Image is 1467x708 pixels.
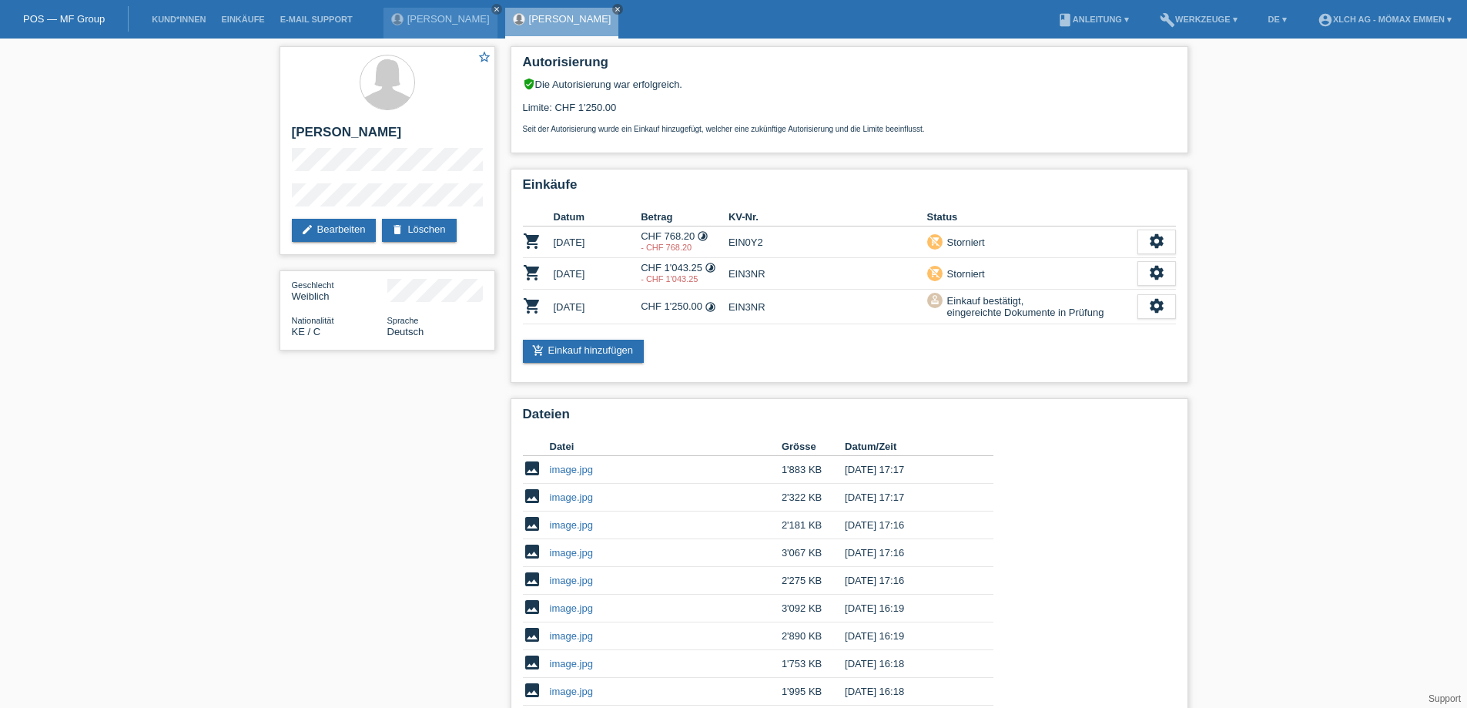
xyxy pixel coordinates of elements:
i: approval [929,294,940,305]
h2: [PERSON_NAME] [292,125,483,148]
a: image.jpg [550,658,593,669]
a: Einkäufe [213,15,272,24]
i: image [523,626,541,644]
th: Status [927,208,1137,226]
i: edit [301,223,313,236]
i: add_shopping_cart [532,344,544,357]
td: 1'753 KB [782,650,845,678]
div: Storniert [943,234,985,250]
i: remove_shopping_cart [929,267,940,278]
span: Kenia / C / 27.08.2004 [292,326,321,337]
a: image.jpg [550,602,593,614]
td: CHF 768.20 [641,226,728,258]
td: [DATE] 16:18 [845,678,971,706]
td: [DATE] [554,226,641,258]
td: 2'181 KB [782,512,845,539]
td: [DATE] 17:17 [845,484,971,512]
i: 12 Raten [705,301,716,313]
th: Datum [554,208,641,226]
i: close [493,5,501,13]
div: Weiblich [292,279,387,302]
a: star_border [477,50,491,66]
i: book [1057,12,1073,28]
td: 1'883 KB [782,456,845,484]
p: Seit der Autorisierung wurde ein Einkauf hinzugefügt, welcher eine zukünftige Autorisierung und d... [523,125,1176,133]
a: image.jpg [550,519,593,531]
i: account_circle [1318,12,1333,28]
i: settings [1148,297,1165,314]
i: image [523,515,541,533]
i: image [523,681,541,700]
a: Kund*innen [144,15,213,24]
a: DE ▾ [1261,15,1295,24]
a: image.jpg [550,575,593,586]
i: image [523,598,541,616]
span: Geschlecht [292,280,334,290]
a: POS — MF Group [23,13,105,25]
a: buildWerkzeuge ▾ [1152,15,1245,24]
i: build [1160,12,1175,28]
div: Storniert [943,266,985,282]
a: image.jpg [550,464,593,475]
i: verified_user [523,78,535,90]
a: Support [1428,693,1461,704]
i: remove_shopping_cart [929,236,940,247]
span: Deutsch [387,326,424,337]
td: 3'092 KB [782,595,845,622]
i: image [523,542,541,561]
a: E-Mail Support [273,15,360,24]
td: [DATE] 16:19 [845,595,971,622]
i: POSP00019201 [523,232,541,250]
a: close [612,4,623,15]
i: POSP00026557 [523,263,541,282]
td: EIN0Y2 [728,226,927,258]
td: EIN3NR [728,290,927,324]
td: [DATE] 17:16 [845,567,971,595]
i: 12 Raten [697,230,708,242]
i: settings [1148,264,1165,281]
a: image.jpg [550,686,593,697]
i: image [523,459,541,478]
a: image.jpg [550,547,593,559]
td: 1'995 KB [782,678,845,706]
a: account_circleXLCH AG - Mömax Emmen ▾ [1310,15,1459,24]
i: 12 Raten [705,262,716,273]
h2: Autorisierung [523,55,1176,78]
th: Datei [550,438,782,456]
td: 2'322 KB [782,484,845,512]
div: Limite: CHF 1'250.00 [523,90,1176,133]
a: add_shopping_cartEinkauf hinzufügen [523,340,645,363]
div: Die Autorisierung war erfolgreich. [523,78,1176,90]
i: image [523,570,541,589]
h2: Dateien [523,407,1176,430]
i: image [523,653,541,672]
a: close [491,4,502,15]
div: 24.03.2025 / KUNDE HAT ALLES BAR BEZAHLT ANDER KV [641,243,728,252]
h2: Einkäufe [523,177,1176,200]
th: KV-Nr. [728,208,927,226]
a: [PERSON_NAME] [407,13,490,25]
td: [DATE] 16:18 [845,650,971,678]
td: [DATE] 17:16 [845,512,971,539]
span: Sprache [387,316,419,325]
td: 2'890 KB [782,622,845,650]
td: [DATE] 17:17 [845,456,971,484]
a: image.jpg [550,492,593,503]
td: EIN3NR [728,258,927,290]
td: [DATE] 16:19 [845,622,971,650]
div: 26.08.2025 / NEUER BETRAG GLEICHER KV [641,274,728,284]
i: image [523,487,541,505]
th: Betrag [641,208,728,226]
div: Einkauf bestätigt, eingereichte Dokumente in Prüfung [943,293,1104,320]
i: POSP00026656 [523,297,541,315]
td: 2'275 KB [782,567,845,595]
a: bookAnleitung ▾ [1050,15,1137,24]
i: delete [391,223,404,236]
a: deleteLöschen [382,219,456,242]
td: 3'067 KB [782,539,845,567]
th: Datum/Zeit [845,438,971,456]
td: CHF 1'250.00 [641,290,728,324]
i: close [614,5,621,13]
a: editBearbeiten [292,219,377,242]
i: settings [1148,233,1165,250]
